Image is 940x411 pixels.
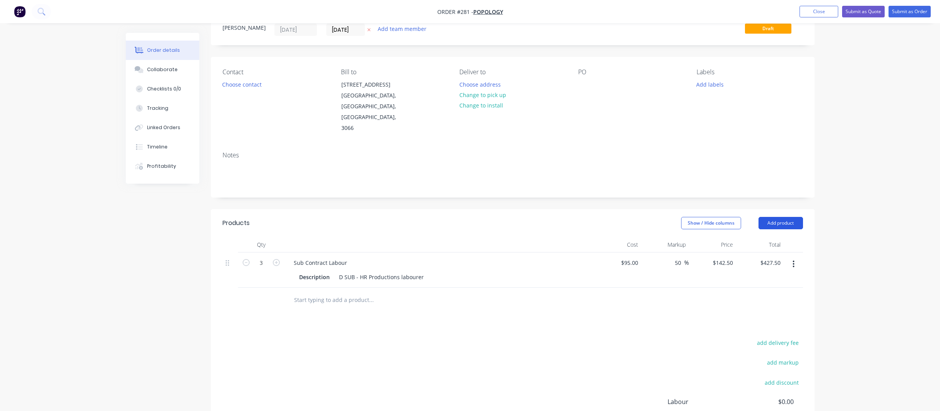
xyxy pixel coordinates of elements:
div: Linked Orders [147,124,180,131]
div: Description [296,271,333,283]
button: Add team member [378,24,431,34]
div: Order details [147,47,180,54]
button: Linked Orders [126,118,199,137]
img: Factory [14,6,26,17]
a: Popology [473,8,503,15]
div: Markup [641,237,689,252]
div: Collaborate [147,66,178,73]
span: Labour [668,397,736,406]
button: Change to pick up [455,90,510,100]
div: Products [223,218,250,228]
button: Collaborate [126,60,199,79]
button: Change to install [455,100,507,111]
button: Submit as Quote [842,6,885,17]
div: Price [689,237,736,252]
div: Contact [223,68,329,76]
button: Close [800,6,838,17]
button: Add labels [692,79,728,89]
button: Submit as Order [889,6,931,17]
div: [STREET_ADDRESS] [341,79,406,90]
button: Choose contact [218,79,265,89]
div: Total [736,237,784,252]
div: Qty [238,237,284,252]
div: Bill to [341,68,447,76]
button: Show / Hide columns [681,217,741,229]
button: Checklists 0/0 [126,79,199,99]
div: Profitability [147,163,176,170]
span: % [684,258,689,267]
div: [GEOGRAPHIC_DATA], [GEOGRAPHIC_DATA], [GEOGRAPHIC_DATA], 3066 [341,90,406,133]
div: Deliver to [459,68,565,76]
div: [PERSON_NAME] [223,24,265,32]
span: Draft [745,24,791,33]
div: Sub Contract Labour [288,257,353,268]
button: Timeline [126,137,199,157]
button: Choose address [455,79,505,89]
button: Profitability [126,157,199,176]
div: Cost [594,237,642,252]
button: add discount [761,377,803,387]
div: Notes [223,152,803,159]
div: Labels [697,68,803,76]
button: Add product [759,217,803,229]
button: Tracking [126,99,199,118]
input: Start typing to add a product... [294,292,449,308]
div: Timeline [147,143,168,150]
button: Order details [126,41,199,60]
span: $0.00 [736,397,793,406]
div: D SUB - HR Productions labourer [336,271,427,283]
div: [STREET_ADDRESS][GEOGRAPHIC_DATA], [GEOGRAPHIC_DATA], [GEOGRAPHIC_DATA], 3066 [335,79,412,134]
span: Order #281 - [437,8,473,15]
div: PO [578,68,684,76]
button: Add team member [373,24,430,34]
button: add markup [763,357,803,368]
div: Tracking [147,105,168,112]
button: add delivery fee [753,338,803,348]
div: Checklists 0/0 [147,85,181,92]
